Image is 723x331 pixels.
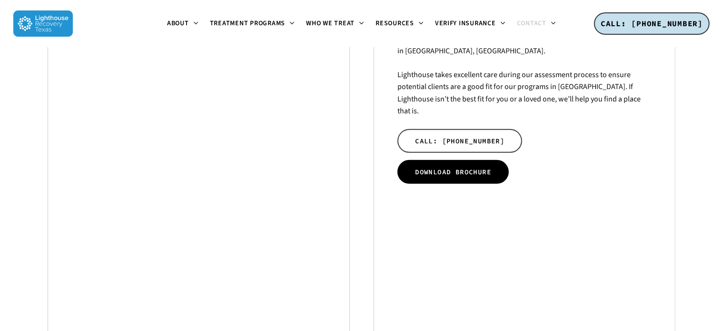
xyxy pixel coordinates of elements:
[13,10,73,37] img: Lighthouse Recovery Texas
[594,12,710,35] a: CALL: [PHONE_NUMBER]
[204,20,301,28] a: Treatment Programs
[397,129,522,153] a: CALL: [PHONE_NUMBER]
[161,20,204,28] a: About
[435,19,496,28] span: Verify Insurance
[306,19,355,28] span: Who We Treat
[415,167,491,177] span: DOWNLOAD BROCHURE
[397,70,641,117] span: Lighthouse takes excellent care during our assessment process to ensure potential clients are a g...
[415,136,505,146] span: CALL: [PHONE_NUMBER]
[511,20,562,28] a: Contact
[167,19,189,28] span: About
[376,19,414,28] span: Resources
[370,20,429,28] a: Resources
[601,19,703,28] span: CALL: [PHONE_NUMBER]
[300,20,370,28] a: Who We Treat
[210,19,286,28] span: Treatment Programs
[429,20,511,28] a: Verify Insurance
[517,19,546,28] span: Contact
[397,160,509,184] a: DOWNLOAD BROCHURE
